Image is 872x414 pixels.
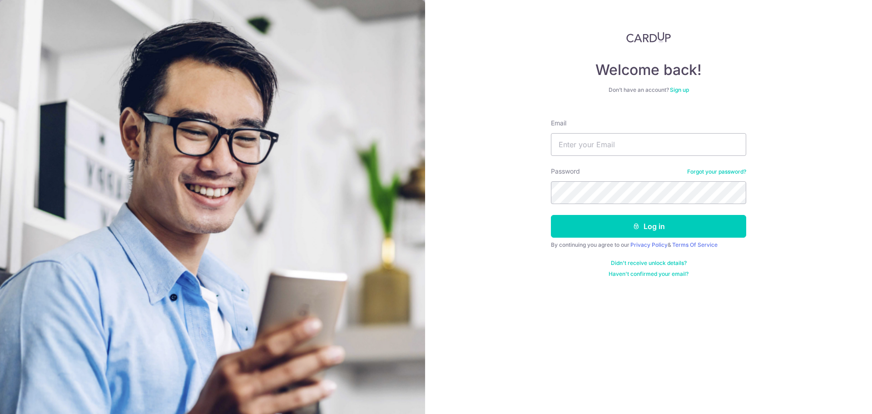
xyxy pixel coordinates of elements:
[551,167,580,176] label: Password
[551,215,746,238] button: Log in
[626,32,671,43] img: CardUp Logo
[551,119,566,128] label: Email
[611,259,687,267] a: Didn't receive unlock details?
[630,241,668,248] a: Privacy Policy
[609,270,689,278] a: Haven't confirmed your email?
[551,241,746,249] div: By continuing you agree to our &
[551,61,746,79] h4: Welcome back!
[551,133,746,156] input: Enter your Email
[687,168,746,175] a: Forgot your password?
[551,86,746,94] div: Don’t have an account?
[672,241,718,248] a: Terms Of Service
[670,86,689,93] a: Sign up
